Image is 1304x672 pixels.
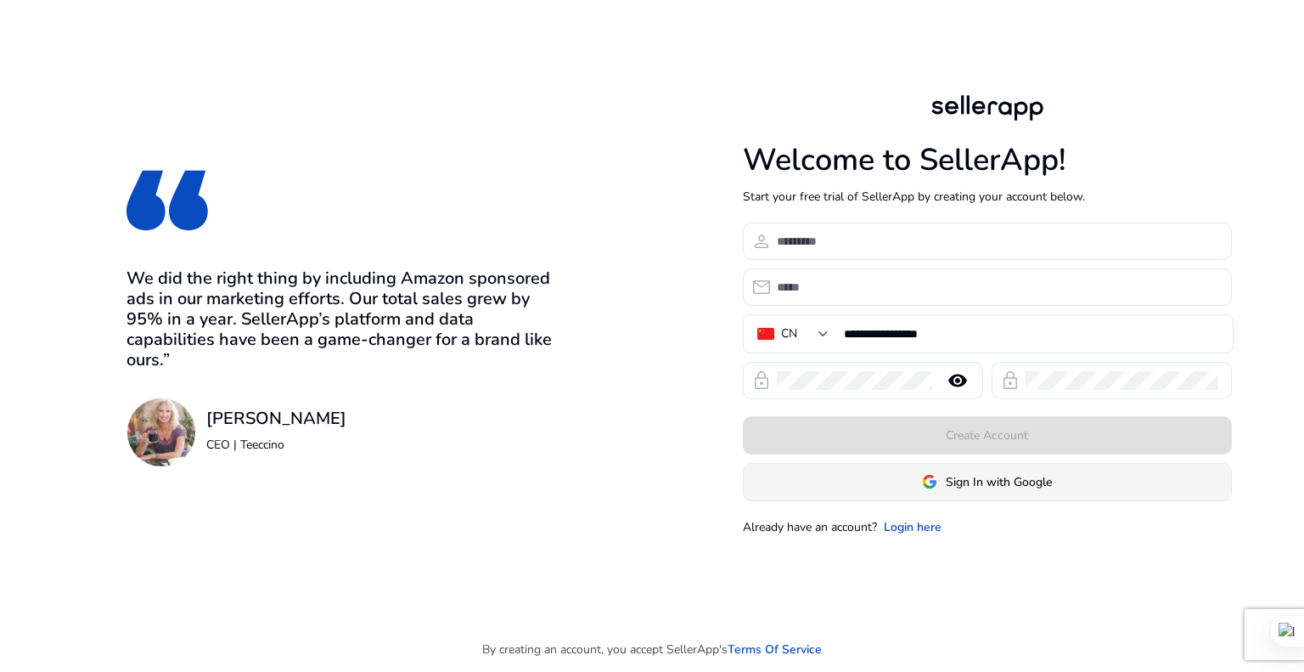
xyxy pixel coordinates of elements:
span: Sign In with Google [946,473,1052,491]
div: CN [781,325,797,343]
a: Login here [884,518,941,536]
a: Terms Of Service [728,641,822,658]
h3: We did the right thing by including Amazon sponsored ads in our marketing efforts. Our total sale... [126,268,561,370]
p: Already have an account? [743,518,877,536]
mat-icon: remove_red_eye [937,370,978,391]
p: CEO | Teeccino [206,436,346,454]
span: email [751,277,772,297]
img: google-logo.svg [922,474,937,489]
h1: Welcome to SellerApp! [743,142,1232,178]
span: person [751,231,772,251]
h3: [PERSON_NAME] [206,409,346,429]
p: Start your free trial of SellerApp by creating your account below. [743,188,1232,206]
span: lock [751,370,772,391]
span: lock [1000,370,1020,391]
button: Sign In with Google [743,463,1232,501]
